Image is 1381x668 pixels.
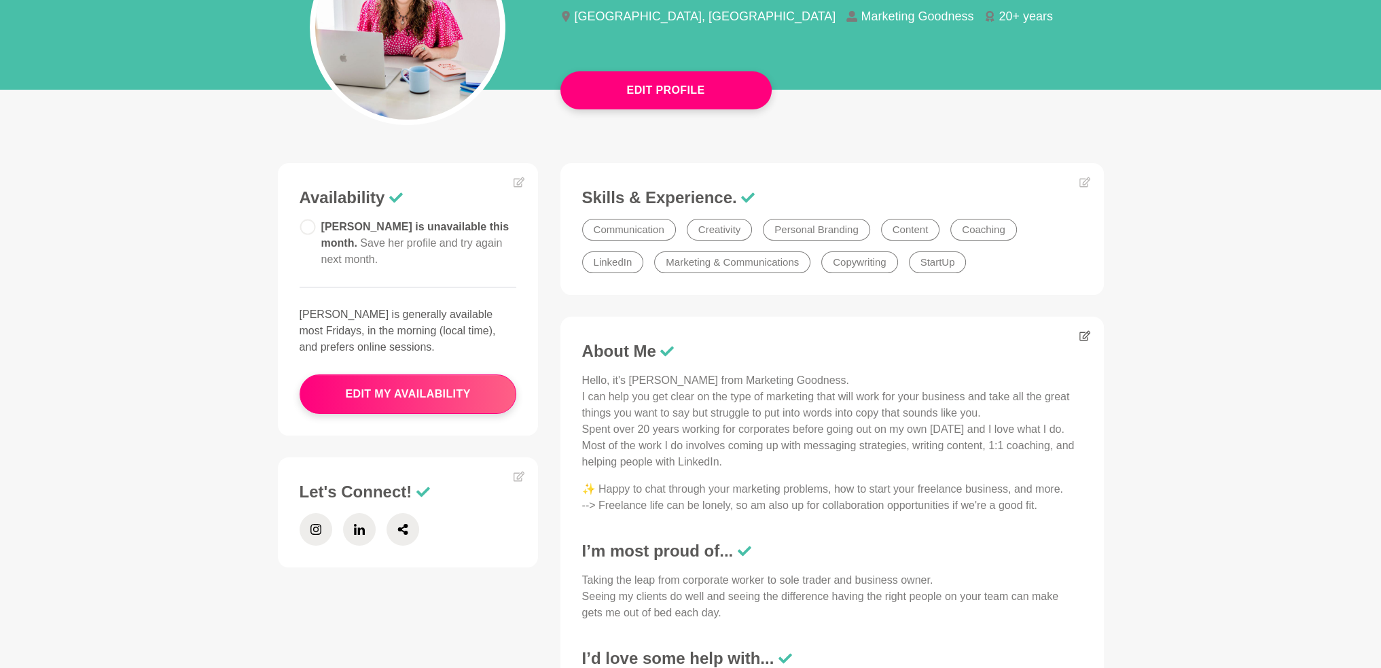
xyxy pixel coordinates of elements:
[582,341,1082,362] h3: About Me
[582,481,1082,514] p: ✨ Happy to chat through your marketing problems, how to start your freelance business, and more. ...
[582,372,1082,470] p: Hello, it's [PERSON_NAME] from Marketing Goodness. I can help you get clear on the type of market...
[300,374,517,414] button: edit my availability
[984,10,1064,22] li: 20+ years
[582,541,1082,561] h3: I’m most proud of...
[560,71,772,109] button: Edit Profile
[343,513,376,546] a: LinkedIn
[321,237,503,265] span: Save her profile and try again next month.
[300,482,517,502] h3: Let's Connect!
[582,572,1082,621] p: Taking the leap from corporate worker to sole trader and business owner. Seeing my clients do wel...
[560,10,847,22] li: [GEOGRAPHIC_DATA], [GEOGRAPHIC_DATA]
[300,513,332,546] a: Instagram
[387,513,419,546] a: Share
[300,188,517,208] h3: Availability
[300,306,517,355] p: [PERSON_NAME] is generally available most Fridays, in the morning (local time), and prefers onlin...
[846,10,984,22] li: Marketing Goodness
[321,221,509,265] span: [PERSON_NAME] is unavailable this month.
[582,188,1082,208] h3: Skills & Experience.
